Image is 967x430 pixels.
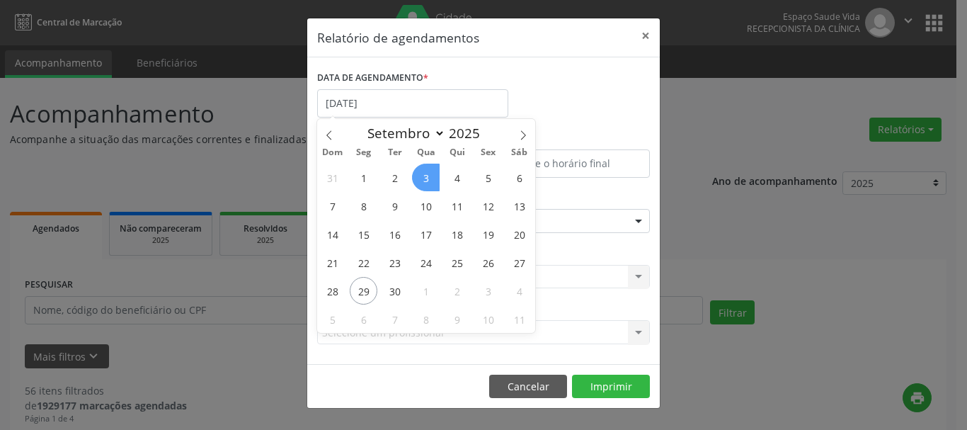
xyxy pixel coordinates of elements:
[317,148,348,157] span: Dom
[443,249,471,276] span: Setembro 25, 2025
[474,192,502,220] span: Setembro 12, 2025
[381,220,408,248] span: Setembro 16, 2025
[631,18,660,53] button: Close
[443,305,471,333] span: Outubro 9, 2025
[412,192,440,220] span: Setembro 10, 2025
[505,164,533,191] span: Setembro 6, 2025
[319,164,346,191] span: Agosto 31, 2025
[443,164,471,191] span: Setembro 4, 2025
[350,277,377,305] span: Setembro 29, 2025
[505,305,533,333] span: Outubro 11, 2025
[412,277,440,305] span: Outubro 1, 2025
[411,148,442,157] span: Qua
[505,192,533,220] span: Setembro 13, 2025
[412,164,440,191] span: Setembro 3, 2025
[474,164,502,191] span: Setembro 5, 2025
[443,192,471,220] span: Setembro 11, 2025
[381,192,408,220] span: Setembro 9, 2025
[504,148,535,157] span: Sáb
[505,220,533,248] span: Setembro 20, 2025
[474,249,502,276] span: Setembro 26, 2025
[473,148,504,157] span: Sex
[412,220,440,248] span: Setembro 17, 2025
[319,220,346,248] span: Setembro 14, 2025
[572,375,650,399] button: Imprimir
[381,249,408,276] span: Setembro 23, 2025
[319,192,346,220] span: Setembro 7, 2025
[381,164,408,191] span: Setembro 2, 2025
[381,277,408,305] span: Setembro 30, 2025
[474,220,502,248] span: Setembro 19, 2025
[412,305,440,333] span: Outubro 8, 2025
[487,128,650,149] label: ATÉ
[350,249,377,276] span: Setembro 22, 2025
[317,67,428,89] label: DATA DE AGENDAMENTO
[445,124,492,142] input: Year
[319,305,346,333] span: Outubro 5, 2025
[474,277,502,305] span: Outubro 3, 2025
[443,220,471,248] span: Setembro 18, 2025
[505,249,533,276] span: Setembro 27, 2025
[350,220,377,248] span: Setembro 15, 2025
[487,149,650,178] input: Selecione o horário final
[489,375,567,399] button: Cancelar
[360,123,445,143] select: Month
[317,28,479,47] h5: Relatório de agendamentos
[381,305,408,333] span: Outubro 7, 2025
[319,249,346,276] span: Setembro 21, 2025
[350,164,377,191] span: Setembro 1, 2025
[350,192,377,220] span: Setembro 8, 2025
[442,148,473,157] span: Qui
[474,305,502,333] span: Outubro 10, 2025
[317,89,508,118] input: Selecione uma data ou intervalo
[350,305,377,333] span: Outubro 6, 2025
[505,277,533,305] span: Outubro 4, 2025
[319,277,346,305] span: Setembro 28, 2025
[412,249,440,276] span: Setembro 24, 2025
[379,148,411,157] span: Ter
[348,148,379,157] span: Seg
[443,277,471,305] span: Outubro 2, 2025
